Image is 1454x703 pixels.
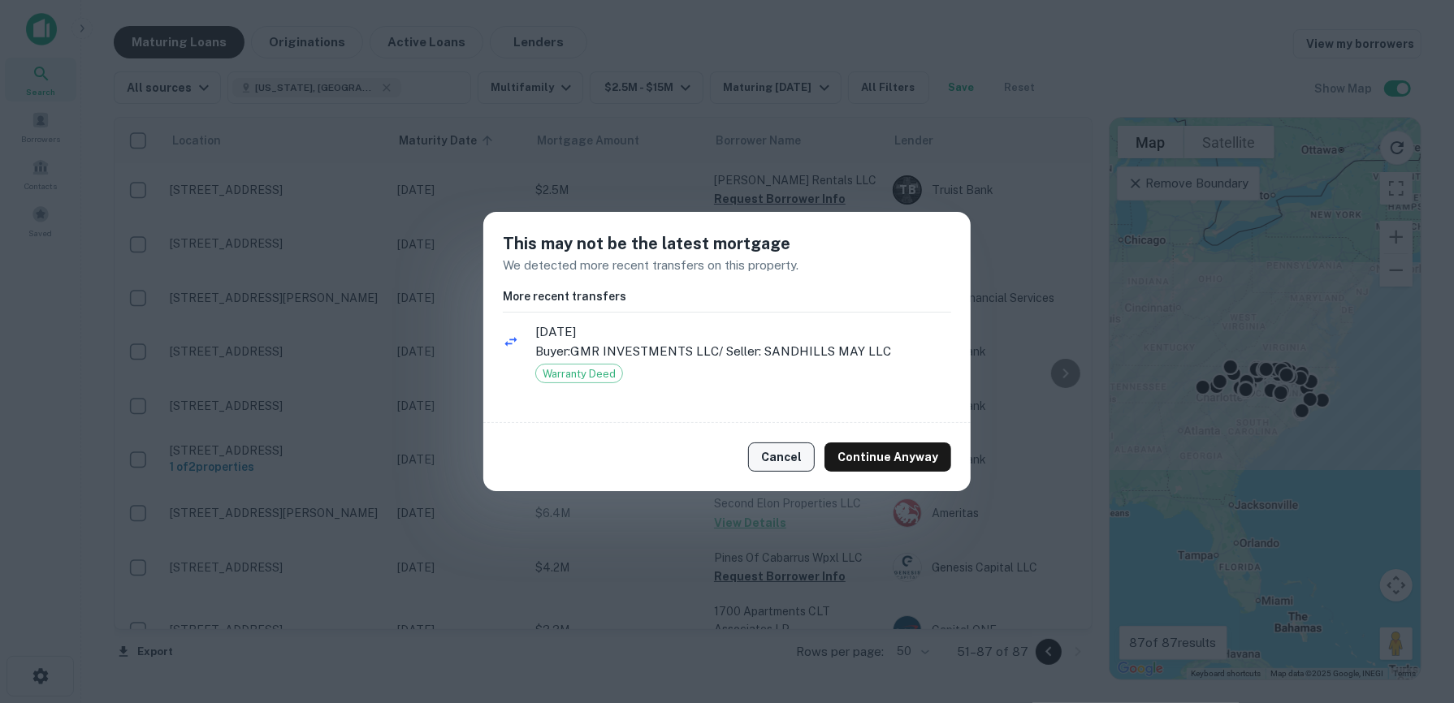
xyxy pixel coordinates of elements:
button: Cancel [748,442,815,472]
iframe: Chat Widget [1373,573,1454,651]
span: Warranty Deed [536,366,622,382]
h6: More recent transfers [503,287,951,305]
p: We detected more recent transfers on this property. [503,256,951,275]
div: Warranty Deed [535,364,623,383]
button: Continue Anyway [824,442,951,472]
span: [DATE] [535,322,951,342]
h5: This may not be the latest mortgage [503,231,951,256]
p: Buyer: GMR INVESTMENTS LLC / Seller: SANDHILLS MAY LLC [535,342,951,361]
